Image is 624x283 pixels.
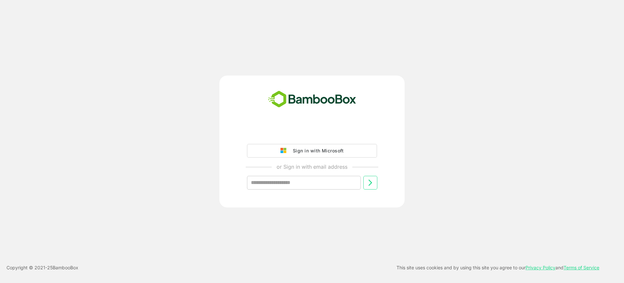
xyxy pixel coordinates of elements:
img: google [280,148,290,154]
button: Sign in with Microsoft [247,144,377,158]
a: Terms of Service [564,265,599,270]
div: Sign in with Microsoft [290,147,344,155]
p: This site uses cookies and by using this site you agree to our and [396,264,599,272]
p: Copyright © 2021- 25 BambooBox [6,264,78,272]
img: bamboobox [265,89,360,110]
a: Privacy Policy [526,265,555,270]
p: or Sign in with email address [277,163,347,171]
